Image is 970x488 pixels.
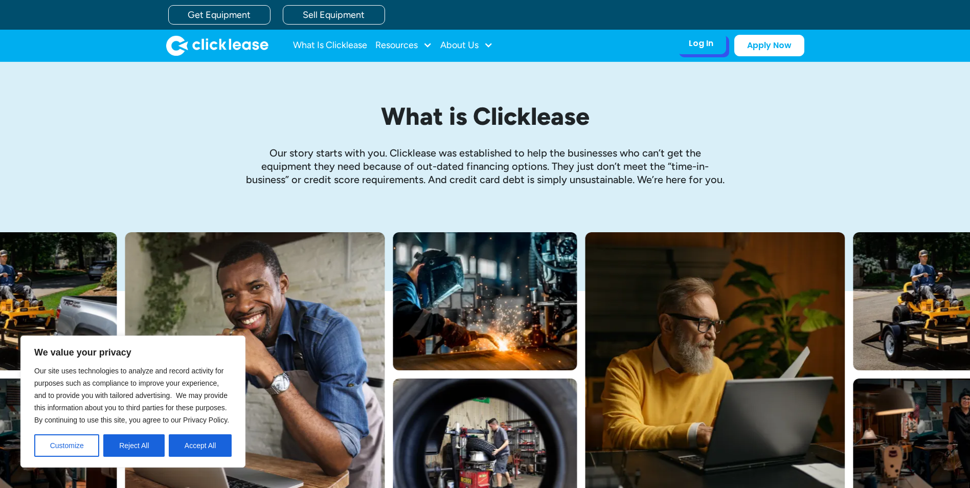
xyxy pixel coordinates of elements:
[34,434,99,457] button: Customize
[293,35,367,56] a: What Is Clicklease
[689,38,713,49] div: Log In
[245,146,726,186] p: Our story starts with you. Clicklease was established to help the businesses who can’t get the eq...
[166,35,268,56] img: Clicklease logo
[375,35,432,56] div: Resources
[245,103,726,130] h1: What is Clicklease
[34,367,229,424] span: Our site uses technologies to analyze and record activity for purposes such as compliance to impr...
[393,232,577,370] img: A welder in a large mask working on a large pipe
[166,35,268,56] a: home
[440,35,493,56] div: About Us
[103,434,165,457] button: Reject All
[34,346,232,359] p: We value your privacy
[734,35,804,56] a: Apply Now
[20,336,245,468] div: We value your privacy
[283,5,385,25] a: Sell Equipment
[168,5,270,25] a: Get Equipment
[169,434,232,457] button: Accept All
